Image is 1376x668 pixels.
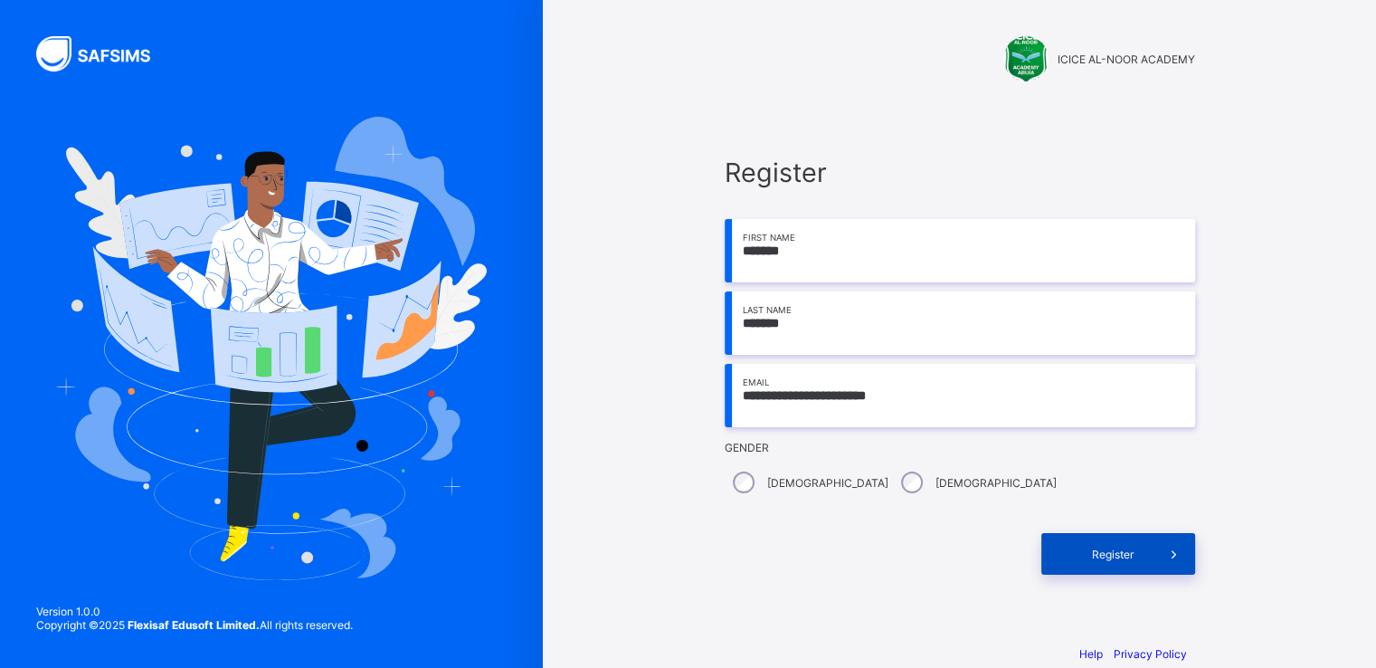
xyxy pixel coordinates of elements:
span: Register [725,157,1195,188]
img: Hero Image [56,117,487,580]
img: SAFSIMS Logo [36,36,172,72]
label: [DEMOGRAPHIC_DATA] [767,476,888,490]
a: Privacy Policy [1114,647,1187,661]
strong: Flexisaf Edusoft Limited. [128,618,260,632]
span: Register [1073,548,1153,561]
span: Gender [725,441,1195,454]
label: [DEMOGRAPHIC_DATA] [935,476,1057,490]
span: ICICE AL-NOOR ACADEMY [1058,52,1195,66]
span: Copyright © 2025 All rights reserved. [36,618,353,632]
a: Help [1079,647,1103,661]
span: Version 1.0.0 [36,605,353,618]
